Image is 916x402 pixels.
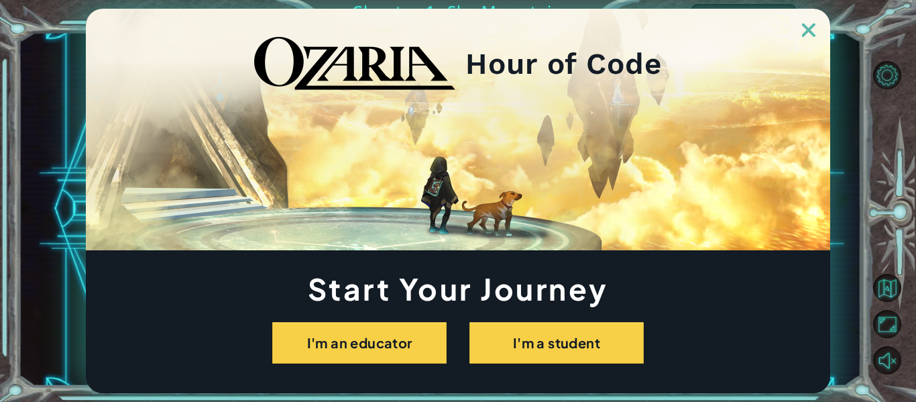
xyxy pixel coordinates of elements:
img: ExitButton_Dusk.png [802,23,815,37]
button: I'm an educator [272,322,447,364]
h1: Start Your Journey [86,275,830,302]
h2: Hour of Code [465,51,662,77]
img: blackOzariaWordmark.png [254,37,455,91]
button: I'm a student [469,322,644,364]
